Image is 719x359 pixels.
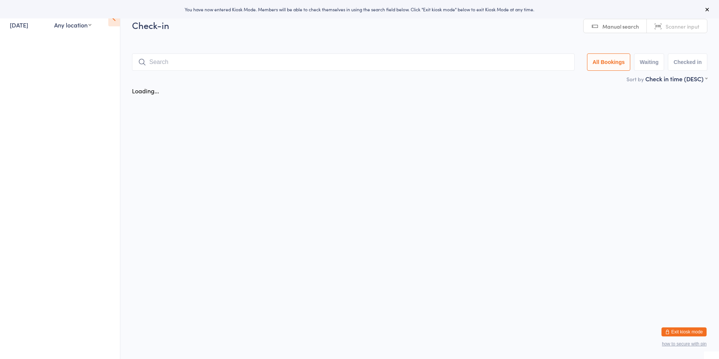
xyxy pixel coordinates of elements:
[662,341,707,347] button: how to secure with pin
[132,19,707,31] h2: Check-in
[132,87,159,95] div: Loading...
[12,6,707,12] div: You have now entered Kiosk Mode. Members will be able to check themselves in using the search fie...
[661,327,707,336] button: Exit kiosk mode
[666,23,699,30] span: Scanner input
[668,53,707,71] button: Checked in
[54,21,91,29] div: Any location
[602,23,639,30] span: Manual search
[587,53,631,71] button: All Bookings
[626,75,644,83] label: Sort by
[10,21,28,29] a: [DATE]
[645,75,707,83] div: Check in time (DESC)
[634,53,664,71] button: Waiting
[132,53,575,71] input: Search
